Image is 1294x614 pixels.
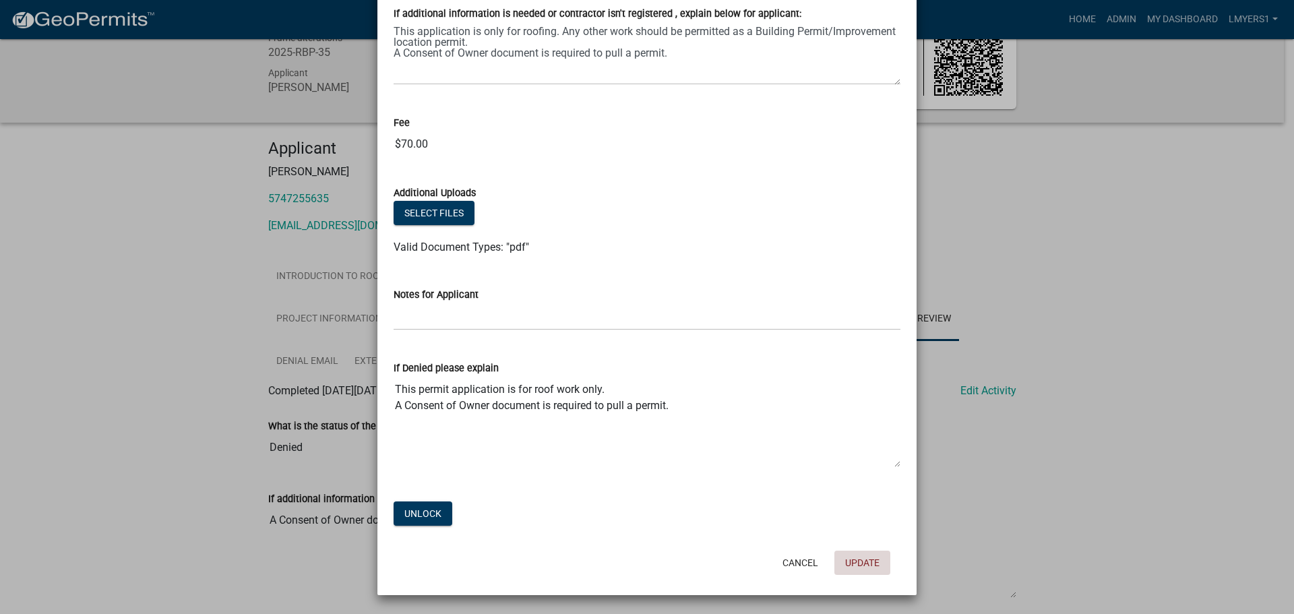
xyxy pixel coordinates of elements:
span: Valid Document Types: "pdf" [394,241,529,253]
button: Cancel [772,551,829,575]
button: Select files [394,201,474,225]
button: Unlock [394,501,452,526]
label: If additional information is needed or contractor isn't registered , explain below for applicant: [394,9,801,19]
label: Additional Uploads [394,189,476,198]
button: Update [834,551,890,575]
textarea: This permit application is for roof work only. A Consent of Owner document is required to pull a ... [394,376,900,468]
label: If Denied please explain [394,364,499,373]
label: Notes for Applicant [394,290,479,300]
label: Fee [394,119,410,128]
